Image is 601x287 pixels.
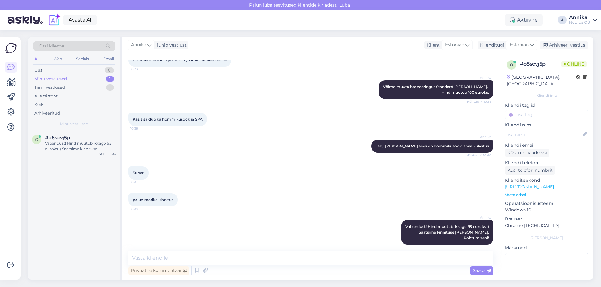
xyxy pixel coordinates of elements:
[52,55,63,63] div: Web
[383,84,489,95] span: Võime muuta broneeringut Standard [PERSON_NAME]. Hind muutub 100 euroks.
[540,41,588,49] div: Arhiveeri vestlus
[558,16,567,24] div: A
[505,149,549,157] div: Küsi meiliaadressi
[34,76,67,82] div: Minu vestlused
[520,60,561,68] div: # o8scvj5p
[561,61,587,67] span: Online
[130,67,154,72] span: 10:33
[468,215,491,220] span: Annika
[569,15,597,25] a: AnnikaNoorus OÜ
[505,207,588,213] p: Windows 10
[505,110,588,119] input: Lisa tag
[130,126,154,131] span: 10:39
[39,43,64,49] span: Otsi kliente
[466,153,491,158] span: Nähtud ✓ 10:40
[128,266,189,275] div: Privaatne kommentaar
[5,42,17,54] img: Askly Logo
[34,110,60,116] div: Arhiveeritud
[505,122,588,128] p: Kliendi nimi
[505,93,588,98] div: Kliendi info
[569,15,590,20] div: Annika
[35,137,38,142] span: o
[45,135,70,141] span: #o8scvj5p
[507,74,576,87] div: [GEOGRAPHIC_DATA], [GEOGRAPHIC_DATA]
[505,235,588,241] div: [PERSON_NAME]
[468,245,491,250] span: 10:53
[505,200,588,207] p: Operatsioonisüsteem
[133,57,227,62] span: Ei - toas mis sobib [PERSON_NAME] täiskasvanule
[106,76,114,82] div: 1
[505,177,588,184] p: Klienditeekond
[155,42,187,48] div: juhib vestlust
[131,42,146,48] span: Annika
[510,62,513,67] span: o
[505,131,581,138] input: Lisa nimi
[130,207,154,211] span: 10:42
[34,84,65,91] div: Tiimi vestlused
[133,171,144,175] span: Super
[505,192,588,198] p: Vaata edasi ...
[569,20,590,25] div: Noorus OÜ
[105,67,114,73] div: 0
[337,2,352,8] span: Luba
[505,102,588,109] p: Kliendi tag'id
[505,222,588,229] p: Chrome [TECHNICAL_ID]
[505,142,588,149] p: Kliendi email
[505,245,588,251] p: Märkmed
[34,67,42,73] div: Uus
[505,184,554,190] a: [URL][DOMAIN_NAME]
[505,166,555,175] div: Küsi telefoninumbrit
[473,268,491,273] span: Saada
[505,216,588,222] p: Brauser
[106,84,114,91] div: 1
[468,135,491,139] span: Annika
[376,144,489,148] span: Jah, [PERSON_NAME] sees on hommikusöök, spaa külastus
[60,121,88,127] span: Minu vestlused
[478,42,504,48] div: Klienditugi
[130,180,154,185] span: 10:41
[424,42,440,48] div: Klient
[33,55,40,63] div: All
[133,197,173,202] span: palun saadke kinnitus
[45,141,116,152] div: Vabandust! Hind muutub ikkago 95 euroks :) Saatsime kinnituse [PERSON_NAME]. Kohtumiseni!
[102,55,115,63] div: Email
[97,152,116,156] div: [DATE] 10:42
[405,224,489,240] span: Vabandust! Hind muutub ikkago 95 euroks :) Saatsime kinnituse [PERSON_NAME]. Kohtumiseni!
[505,160,588,166] p: Kliendi telefon
[445,42,464,48] span: Estonian
[510,42,529,48] span: Estonian
[468,75,491,80] span: Annika
[467,99,491,104] span: Nähtud ✓ 10:39
[63,15,97,25] a: Avasta AI
[505,14,543,26] div: Aktiivne
[75,55,90,63] div: Socials
[48,13,61,27] img: explore-ai
[34,101,44,108] div: Kõik
[34,93,58,99] div: AI Assistent
[133,117,203,121] span: Kas sisaldub ka hommikusöök ja SPA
